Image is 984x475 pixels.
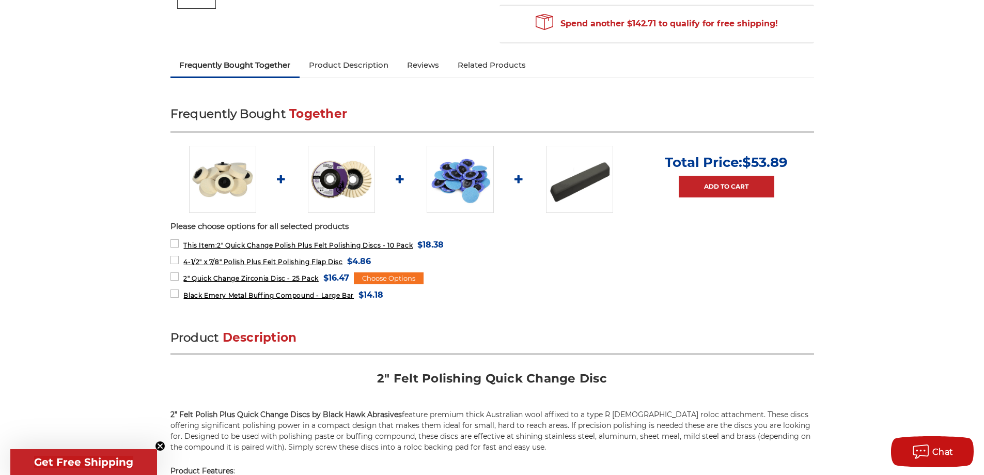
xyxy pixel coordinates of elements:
[183,241,413,249] span: 2" Quick Change Polish Plus Felt Polishing Discs - 10 Pack
[742,154,788,171] span: $53.89
[170,371,814,394] h2: 2" Felt Polishing Quick Change Disc
[932,447,954,457] span: Chat
[170,330,219,345] span: Product
[183,258,342,266] span: 4-1/2" x 7/8" Polish Plus Felt Polishing Flap Disc
[34,456,133,468] span: Get Free Shipping
[170,409,814,453] p: feature premium thick Australian wool affixed to a type R [DEMOGRAPHIC_DATA] roloc attachment. Th...
[170,221,814,233] p: Please choose options for all selected products
[170,106,286,121] span: Frequently Bought
[170,410,402,419] strong: 2” Felt Polish Plus Quick Change Discs by Black Hawk Abrasives
[183,292,354,299] span: Black Emery Metal Buffing Compound - Large Bar
[665,154,788,171] p: Total Price:
[536,19,778,28] span: Spend another $142.71 to qualify for free shipping!
[417,238,444,252] span: $18.38
[358,288,383,302] span: $14.18
[398,54,448,76] a: Reviews
[223,330,297,345] span: Description
[10,449,157,475] div: Get Free ShippingClose teaser
[170,54,300,76] a: Frequently Bought Together
[891,436,974,467] button: Chat
[189,146,256,213] img: 2" Roloc Polishing Felt Discs
[183,241,217,249] strong: This Item:
[347,254,371,268] span: $4.86
[354,272,424,285] div: Choose Options
[183,274,318,282] span: 2" Quick Change Zirconia Disc - 25 Pack
[300,54,398,76] a: Product Description
[448,54,535,76] a: Related Products
[289,106,347,121] span: Together
[155,441,165,451] button: Close teaser
[679,176,774,197] a: Add to Cart
[323,271,349,285] span: $16.47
